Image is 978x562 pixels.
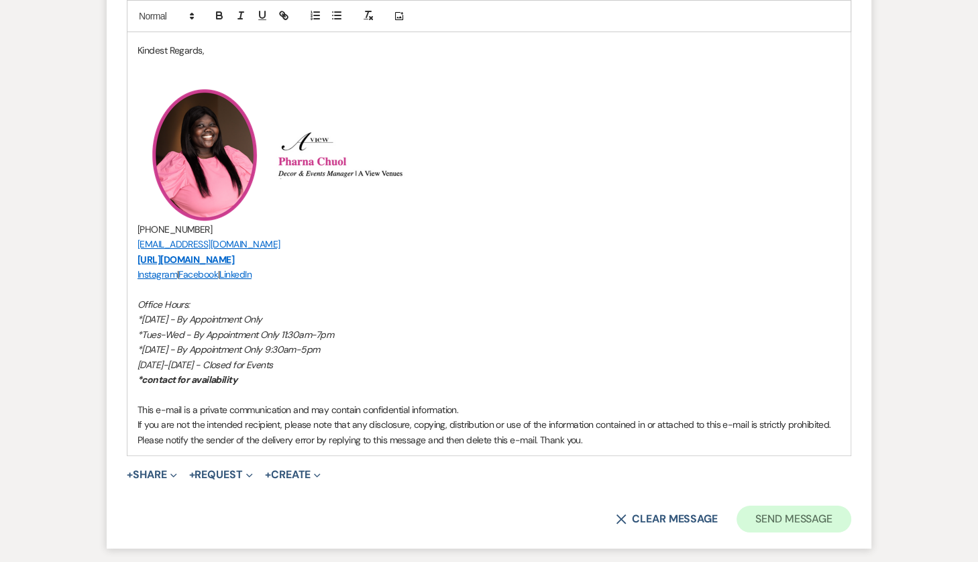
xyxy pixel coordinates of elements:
[177,268,178,280] span: |
[138,298,190,311] em: Office Hours:
[127,469,133,480] span: +
[265,469,271,480] span: +
[138,238,280,250] a: [EMAIL_ADDRESS][DOMAIN_NAME]
[138,268,177,280] a: Instagram
[138,374,237,386] em: *contact for availability
[138,88,272,222] img: PC .png
[218,268,219,280] span: |
[138,343,320,355] em: *[DATE] - By Appointment Only 9:30am-5pm
[127,469,177,480] button: Share
[219,268,252,280] a: LinkedIn
[138,43,840,58] p: Kindest Regards,
[737,506,851,532] button: Send Message
[189,469,195,480] span: +
[178,268,218,280] a: Facebook
[138,418,833,445] span: If you are not the intended recipient, please note that any disclosure, copying, distribution or ...
[138,359,273,371] em: [DATE]-[DATE] - Closed for Events
[616,514,718,524] button: Clear message
[138,404,458,416] span: This e-mail is a private communication and may contain confidential information.
[138,329,333,341] em: *Tues-Wed - By Appointment Only 11:30am-7pm
[189,469,253,480] button: Request
[265,469,321,480] button: Create
[274,131,423,179] img: Screenshot 2025-04-02 at 3.30.15 PM.png
[138,223,212,235] span: [PHONE_NUMBER]
[138,254,234,266] a: [URL][DOMAIN_NAME]
[138,313,262,325] em: *[DATE] - By Appointment Only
